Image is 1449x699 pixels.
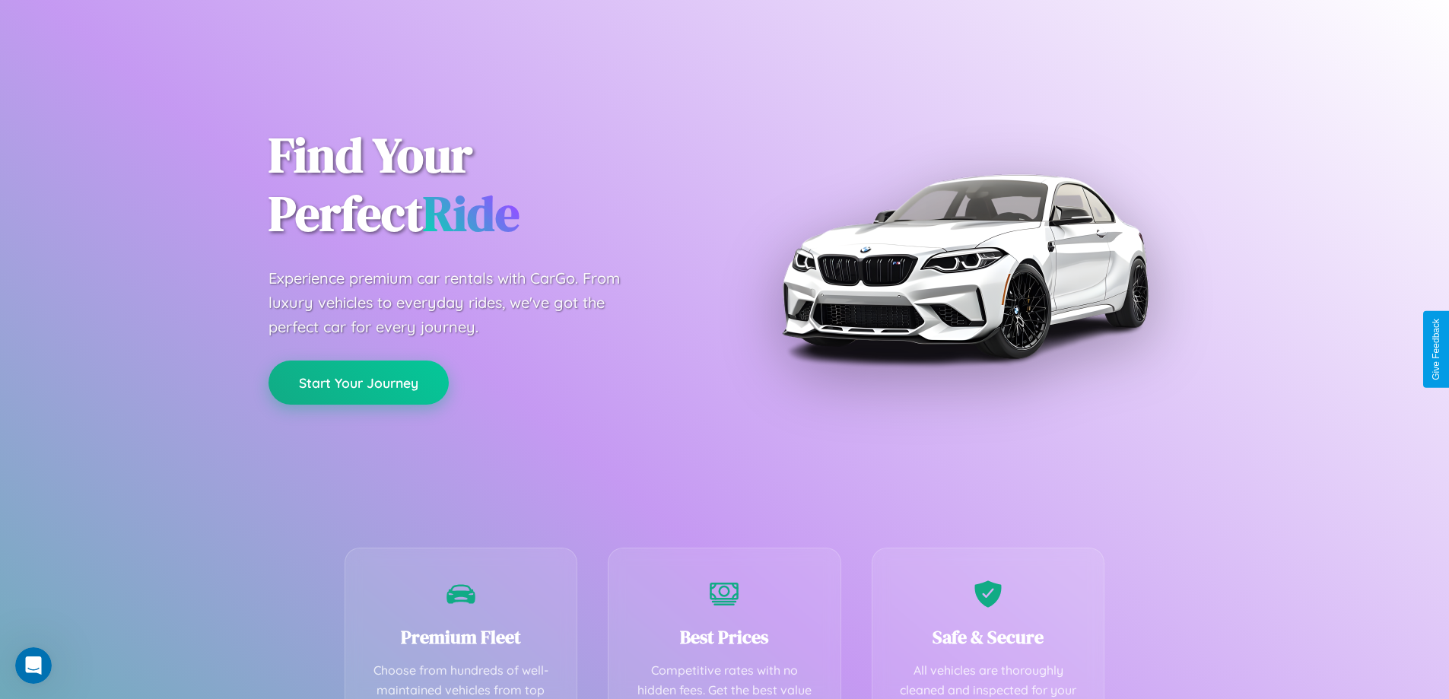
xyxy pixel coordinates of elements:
h3: Best Prices [631,624,818,650]
iframe: Intercom live chat [15,647,52,684]
img: Premium BMW car rental vehicle [774,76,1155,456]
p: Experience premium car rentals with CarGo. From luxury vehicles to everyday rides, we've got the ... [269,266,649,339]
span: Ride [423,180,520,246]
h1: Find Your Perfect [269,126,702,243]
h3: Premium Fleet [368,624,554,650]
div: Give Feedback [1431,319,1441,380]
h3: Safe & Secure [895,624,1082,650]
button: Start Your Journey [269,361,449,405]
